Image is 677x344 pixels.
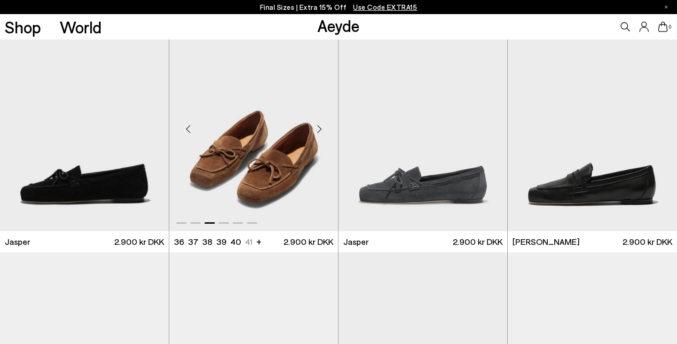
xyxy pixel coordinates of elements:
li: + [256,235,261,248]
span: 2.900 kr DKK [622,236,672,248]
span: Jasper [5,236,30,248]
span: 0 [668,24,672,30]
div: 3 / 6 [169,19,338,231]
span: [PERSON_NAME] [512,236,580,248]
li: 39 [216,236,227,248]
img: Jasper Moccasin Loafers [338,19,507,231]
a: 36 37 38 39 40 41 + 2.900 kr DKK [169,231,338,252]
li: 36 [174,236,184,248]
li: 38 [202,236,213,248]
span: Navigate to /collections/ss25-final-sizes [353,3,417,11]
li: 40 [230,236,241,248]
a: World [60,19,102,35]
div: Next slide [305,115,333,143]
span: Jasper [343,236,369,248]
p: Final Sizes | Extra 15% Off [260,1,417,13]
div: Previous slide [174,115,202,143]
img: Lana Moccasin Loafers [508,19,677,231]
span: 2.900 kr DKK [283,236,333,248]
span: 2.900 kr DKK [114,236,164,248]
a: Jasper 2.900 kr DKK [338,231,507,252]
a: [PERSON_NAME] 2.900 kr DKK [508,231,677,252]
ul: variant [174,236,250,248]
img: Jasper Moccasin Loafers [169,19,338,231]
a: Aeyde [317,16,360,35]
a: 0 [658,22,668,32]
a: Next slide Previous slide [169,19,338,231]
span: 2.900 kr DKK [453,236,503,248]
a: Shop [5,19,41,35]
li: 37 [188,236,198,248]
